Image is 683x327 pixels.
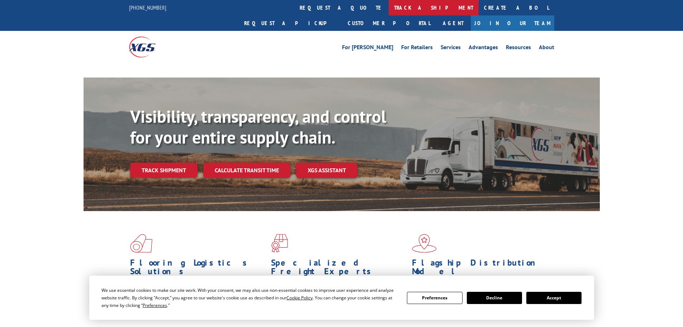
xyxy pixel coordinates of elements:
[239,15,342,31] a: Request a pickup
[130,234,152,253] img: xgs-icon-total-supply-chain-intelligence-red
[130,105,386,148] b: Visibility, transparency, and control for your entire supply chain.
[130,258,266,279] h1: Flooring Logistics Solutions
[271,234,288,253] img: xgs-icon-focused-on-flooring-red
[469,45,498,52] a: Advantages
[271,258,407,279] h1: Specialized Freight Experts
[401,45,433,52] a: For Retailers
[412,234,437,253] img: xgs-icon-flagship-distribution-model-red
[467,292,522,304] button: Decline
[143,302,167,308] span: Preferences
[506,45,531,52] a: Resources
[203,163,290,178] a: Calculate transit time
[130,163,198,178] a: Track shipment
[539,45,554,52] a: About
[471,15,554,31] a: Join Our Team
[296,163,357,178] a: XGS ASSISTANT
[436,15,471,31] a: Agent
[89,276,594,320] div: Cookie Consent Prompt
[286,295,313,301] span: Cookie Policy
[342,15,436,31] a: Customer Portal
[129,4,166,11] a: [PHONE_NUMBER]
[412,258,547,279] h1: Flagship Distribution Model
[407,292,462,304] button: Preferences
[441,45,461,52] a: Services
[342,45,393,52] a: For [PERSON_NAME]
[526,292,582,304] button: Accept
[101,286,398,309] div: We use essential cookies to make our site work. With your consent, we may also use non-essential ...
